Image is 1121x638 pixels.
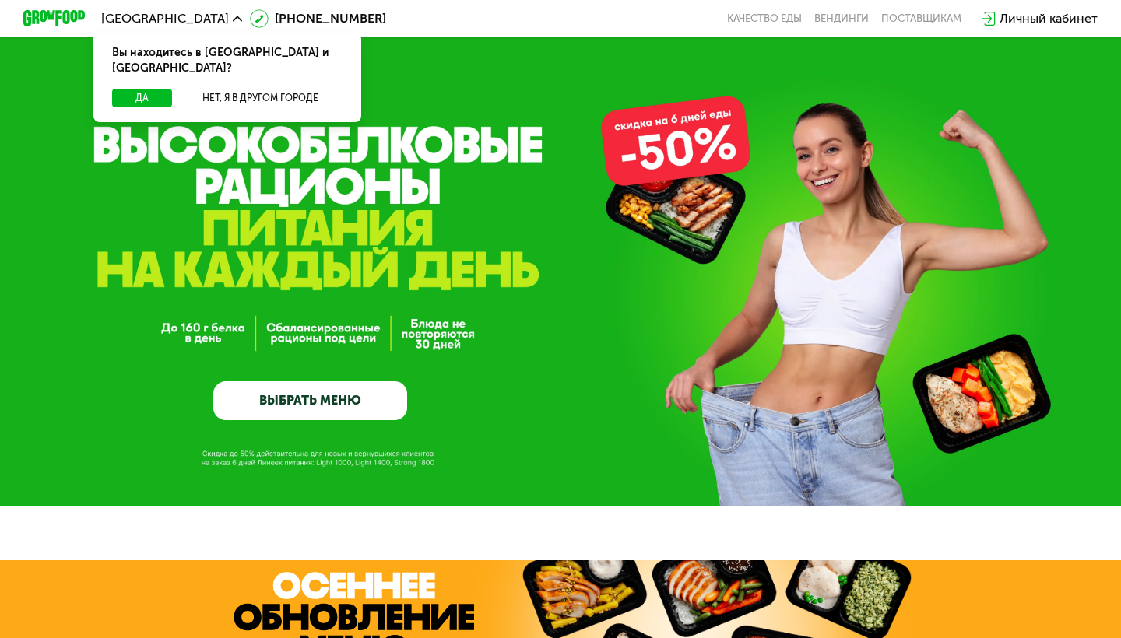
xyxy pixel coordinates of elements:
[101,12,229,25] span: [GEOGRAPHIC_DATA]
[814,12,869,25] a: Вендинги
[112,89,172,107] button: Да
[1000,9,1098,28] div: Личный кабинет
[727,12,802,25] a: Качество еды
[250,9,386,28] a: [PHONE_NUMBER]
[881,12,961,25] div: поставщикам
[213,381,407,420] a: ВЫБРАТЬ МЕНЮ
[93,33,361,89] div: Вы находитесь в [GEOGRAPHIC_DATA] и [GEOGRAPHIC_DATA]?
[178,89,343,107] button: Нет, я в другом городе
